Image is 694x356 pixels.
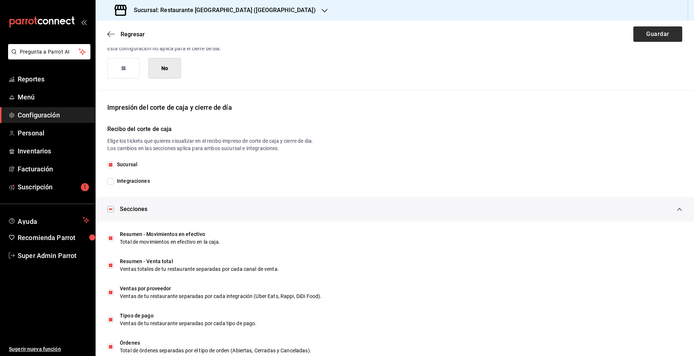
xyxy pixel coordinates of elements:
[8,44,90,59] button: Pregunta a Parrot AI
[18,110,89,120] span: Configuración
[18,128,89,138] span: Personal
[120,205,147,214] span: Secciones
[18,251,89,261] span: Super Admin Parrot
[20,48,79,56] span: Pregunta a Parrot AI
[107,31,145,38] button: Regresar
[18,74,89,84] span: Reportes
[9,345,89,353] span: Sugerir nueva función
[18,92,89,102] span: Menú
[18,164,89,174] span: Facturación
[120,285,682,293] div: Ventas por proveedor
[120,293,682,300] div: Ventas de tu restaurante separadas por cada integración (Uber Eats, Rappi, DiDi Food).
[120,347,682,355] div: Total de órdenes separadas por el tipo de orden (Abiertas, Cerradas y Canceladas).
[107,58,140,79] button: Si
[18,182,89,192] span: Suscripción
[18,216,80,225] span: Ayuda
[81,19,87,25] button: open_drawer_menu
[114,161,137,168] span: Sucursal
[128,6,316,15] h3: Sucursal: Restaurante [GEOGRAPHIC_DATA] ([GEOGRAPHIC_DATA])
[149,58,181,79] button: No
[107,102,682,112] div: Impresión del corte de caja y cierre de día
[120,230,682,238] div: Resumen - Movimientos en efectivo
[121,31,145,38] span: Regresar
[107,45,682,52] p: Esta configuración no aplica para el cierre de día.
[18,146,89,156] span: Inventarios
[633,26,682,42] button: Guardar
[120,312,682,320] div: Tipos de pago
[120,265,682,273] div: Ventas totales de tu restaurante separadas por cada canal de venta.
[107,124,682,134] h6: Recibo del corte de caja
[107,137,682,152] p: Elige los tickets que quieres visualizar en el recibo impreso de corte de caja y cierre de dia. L...
[18,233,89,243] span: Recomienda Parrot
[5,53,90,61] a: Pregunta a Parrot AI
[120,339,682,347] div: Órdenes
[114,177,150,185] span: Integraciones
[120,238,682,246] div: Total de movimientos en efectivo en la caja.
[120,320,682,327] div: Ventas de tu restaurante separadas por cada tipo de pago.
[120,258,682,265] div: Resumen - Venta total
